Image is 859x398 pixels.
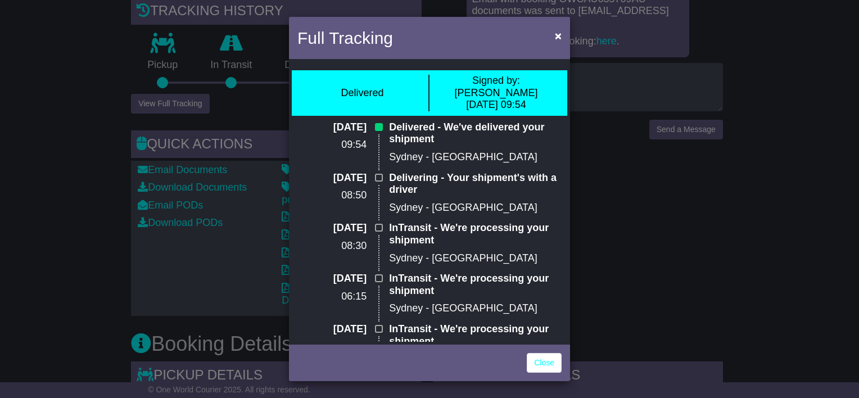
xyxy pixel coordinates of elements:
p: Sydney - [GEOGRAPHIC_DATA] [389,302,562,315]
p: [DATE] [297,121,367,134]
p: [DATE] [297,222,367,234]
p: 06:15 [297,291,367,303]
span: Signed by: [472,75,520,86]
p: 08:50 [297,189,367,202]
p: 09:54 [297,139,367,151]
p: InTransit - We're processing your shipment [389,273,562,297]
p: [DATE] [297,172,367,184]
p: Sydney - [GEOGRAPHIC_DATA] [389,202,562,214]
p: 08:30 [297,240,367,252]
p: [DATE] [297,323,367,336]
span: × [555,29,562,42]
button: Close [549,24,567,47]
h4: Full Tracking [297,25,393,51]
div: [PERSON_NAME] [DATE] 09:54 [435,75,557,111]
p: InTransit - We're processing your shipment [389,222,562,246]
p: Delivered - We've delivered your shipment [389,121,562,146]
div: Delivered [341,87,383,99]
p: 06:13 [297,341,367,354]
p: InTransit - We're processing your shipment [389,323,562,347]
p: Delivering - Your shipment's with a driver [389,172,562,196]
a: Close [527,353,562,373]
p: Sydney - [GEOGRAPHIC_DATA] [389,252,562,265]
p: [DATE] [297,273,367,285]
p: Sydney - [GEOGRAPHIC_DATA] [389,151,562,164]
